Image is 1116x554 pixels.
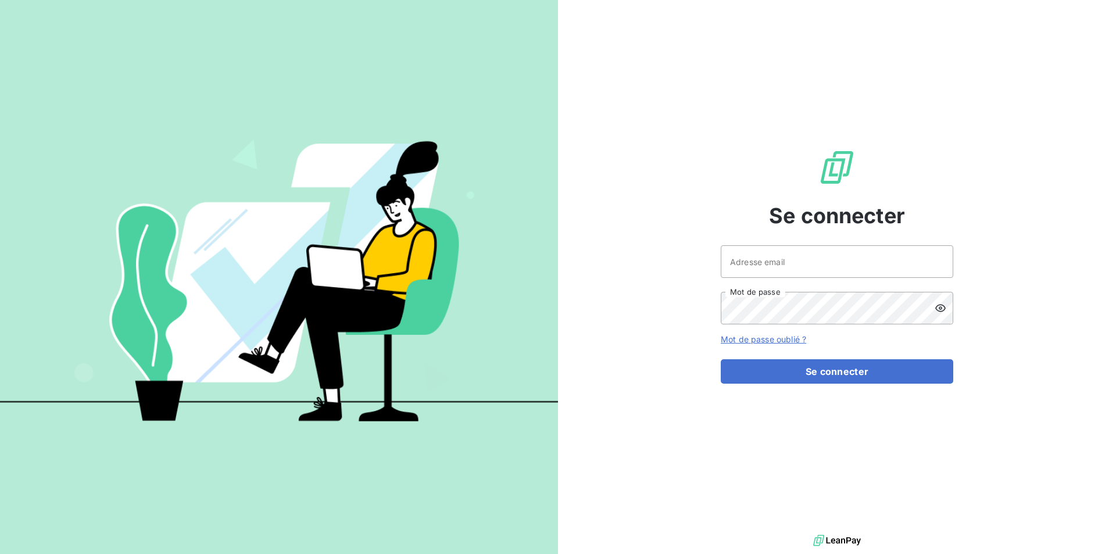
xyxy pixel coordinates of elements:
[721,359,953,384] button: Se connecter
[721,245,953,278] input: placeholder
[769,200,905,231] span: Se connecter
[818,149,856,186] img: Logo LeanPay
[813,532,861,549] img: logo
[721,334,806,344] a: Mot de passe oublié ?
